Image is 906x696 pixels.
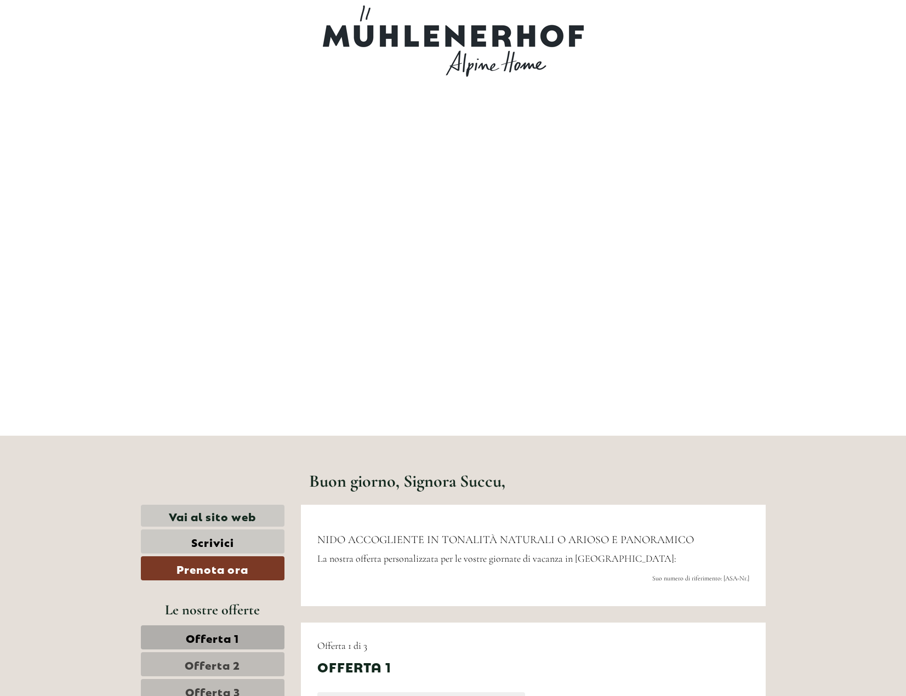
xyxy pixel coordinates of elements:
[652,574,749,582] span: Suo numero di riferimento: [ASA-Nr.]
[317,657,391,676] div: Offerta 1
[317,640,367,652] span: Offerta 1 di 3
[185,657,240,672] span: Offerta 2
[141,600,285,620] div: Le nostre offerte
[141,505,285,527] a: Vai al sito web
[141,529,285,554] a: Scrivici
[141,556,285,580] a: Prenota ora
[317,552,676,564] span: La nostra offerta personalizzata per le vostre giornate di vacanza in [GEOGRAPHIC_DATA]:
[186,630,239,645] span: Offerta 1
[309,471,505,490] h1: Buon giorno, Signora Succu,
[317,533,694,546] span: NIDO ACCOGLIENTE IN TONALITÀ NATURALI O ARIOSO E PANORAMICO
